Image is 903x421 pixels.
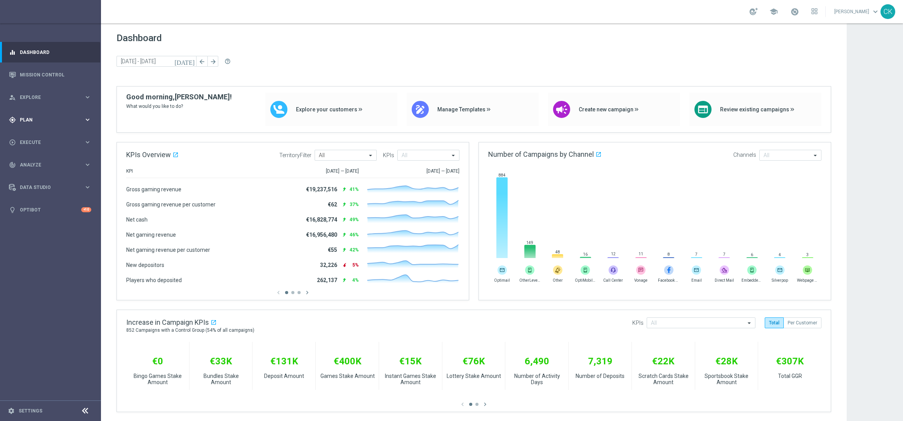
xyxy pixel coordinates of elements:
[9,161,84,168] div: Analyze
[84,161,91,168] i: keyboard_arrow_right
[84,139,91,146] i: keyboard_arrow_right
[20,140,84,145] span: Execute
[20,118,84,122] span: Plan
[9,94,84,101] div: Explore
[871,7,880,16] span: keyboard_arrow_down
[81,207,91,212] div: +10
[20,42,91,62] a: Dashboard
[20,163,84,167] span: Analyze
[9,72,92,78] button: Mission Control
[833,6,880,17] a: [PERSON_NAME]keyboard_arrow_down
[9,116,84,123] div: Plan
[9,206,16,213] i: lightbulb
[9,139,92,146] button: play_circle_outline Execute keyboard_arrow_right
[84,116,91,123] i: keyboard_arrow_right
[880,4,895,19] div: CK
[9,184,92,191] button: Data Studio keyboard_arrow_right
[9,116,16,123] i: gps_fixed
[84,94,91,101] i: keyboard_arrow_right
[9,42,91,62] div: Dashboard
[84,184,91,191] i: keyboard_arrow_right
[20,185,84,190] span: Data Studio
[9,139,84,146] div: Execute
[9,64,91,85] div: Mission Control
[8,407,15,414] i: settings
[9,94,16,101] i: person_search
[9,49,92,55] button: equalizer Dashboard
[20,95,84,100] span: Explore
[9,162,92,168] button: track_changes Analyze keyboard_arrow_right
[9,49,16,56] i: equalizer
[20,64,91,85] a: Mission Control
[9,94,92,100] button: person_search Explore keyboard_arrow_right
[20,199,81,220] a: Optibot
[9,161,16,168] i: track_changes
[9,139,16,146] i: play_circle_outline
[769,7,778,16] span: school
[9,207,92,213] button: lightbulb Optibot +10
[9,184,84,191] div: Data Studio
[9,117,92,123] button: gps_fixed Plan keyboard_arrow_right
[19,409,42,413] a: Settings
[9,199,91,220] div: Optibot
